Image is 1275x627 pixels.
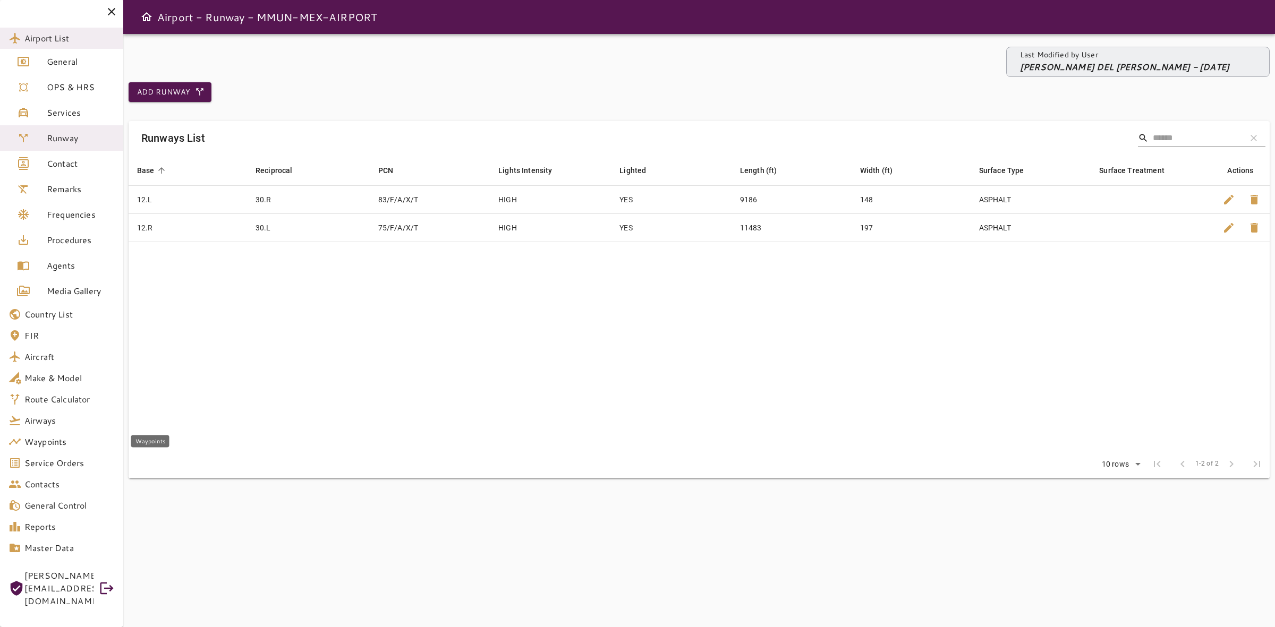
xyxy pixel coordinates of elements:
span: OPS & HRS [47,81,115,93]
span: edit [1222,221,1235,234]
span: General [47,55,115,68]
span: Country List [24,308,115,321]
span: Airways [24,414,115,427]
div: Surface Treatment [1099,164,1164,177]
span: Length (ft) [740,164,791,177]
span: delete [1248,193,1261,206]
div: Lighted [619,164,646,177]
td: 148 [852,185,971,213]
span: [PERSON_NAME][EMAIL_ADDRESS][DOMAIN_NAME] [24,569,93,607]
span: Width (ft) [860,164,907,177]
span: Waypoints [24,435,115,448]
span: Base [137,164,168,177]
td: ASPHALT [971,185,1091,213]
span: Next Page [1219,451,1244,477]
div: Length (ft) [740,164,777,177]
button: Delete Runway [1242,215,1267,241]
span: Route Calculator [24,393,115,406]
span: Service Orders [24,457,115,469]
span: Reports [24,520,115,533]
span: Runway [47,132,115,144]
span: General Control [24,499,115,512]
span: First Page [1144,451,1170,477]
td: ASPHALT [971,213,1091,242]
span: Surface Treatment [1099,164,1178,177]
span: Contact [47,157,115,170]
span: Previous Page [1170,451,1195,477]
h6: Airport - Runway - MMUN-MEX-AIRPORT [157,8,377,25]
td: HIGH [490,213,611,242]
span: Search [1138,133,1149,143]
td: 75/F/A/X/T [370,213,490,242]
span: arrow_downward [157,166,166,175]
p: [PERSON_NAME] DEL [PERSON_NAME] - [DATE] [1020,61,1229,73]
div: PCN [378,164,393,177]
span: Last Page [1244,451,1270,477]
span: Aircraft [24,350,115,363]
span: edit [1222,193,1235,206]
span: delete [1248,221,1261,234]
button: Delete Runway [1242,187,1267,212]
span: Reciprocal [256,164,307,177]
span: Make & Model [24,372,115,384]
span: Media Gallery [47,285,115,297]
span: Contacts [24,478,115,491]
button: Open drawer [136,6,157,28]
input: Search [1153,130,1238,147]
h6: Runways List [141,130,205,147]
td: 9186 [732,185,852,213]
span: PCN [378,164,407,177]
span: Master Data [24,542,115,554]
div: Base [137,164,155,177]
span: Agents [47,259,115,272]
span: Lighted [619,164,660,177]
span: Services [47,106,115,119]
button: Add Runway [129,82,211,102]
div: 10 rows [1099,460,1132,469]
div: YES [619,194,723,205]
span: Frequencies [47,208,115,221]
span: Remarks [47,183,115,195]
span: Lights Intensity [498,164,566,177]
td: 30.L [247,213,370,242]
span: 1-2 of 2 [1195,459,1219,469]
div: Waypoints [131,435,169,448]
div: 10 rows [1095,457,1144,473]
td: 83/F/A/X/T [370,185,490,213]
span: FIR [24,329,115,342]
button: Edit Runway [1216,187,1242,212]
td: 30.R [247,185,370,213]
span: Procedures [47,234,115,246]
div: Reciprocal [256,164,293,177]
td: 197 [852,213,971,242]
div: Surface Type [979,164,1024,177]
td: 12.L [129,185,247,213]
td: 12.R [129,213,247,242]
td: HIGH [490,185,611,213]
span: Surface Type [979,164,1038,177]
p: Last Modified by User [1020,49,1229,61]
div: YES [619,222,723,233]
div: Width (ft) [860,164,893,177]
td: 11483 [732,213,852,242]
span: Airport List [24,32,115,45]
div: Lights Intensity [498,164,552,177]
